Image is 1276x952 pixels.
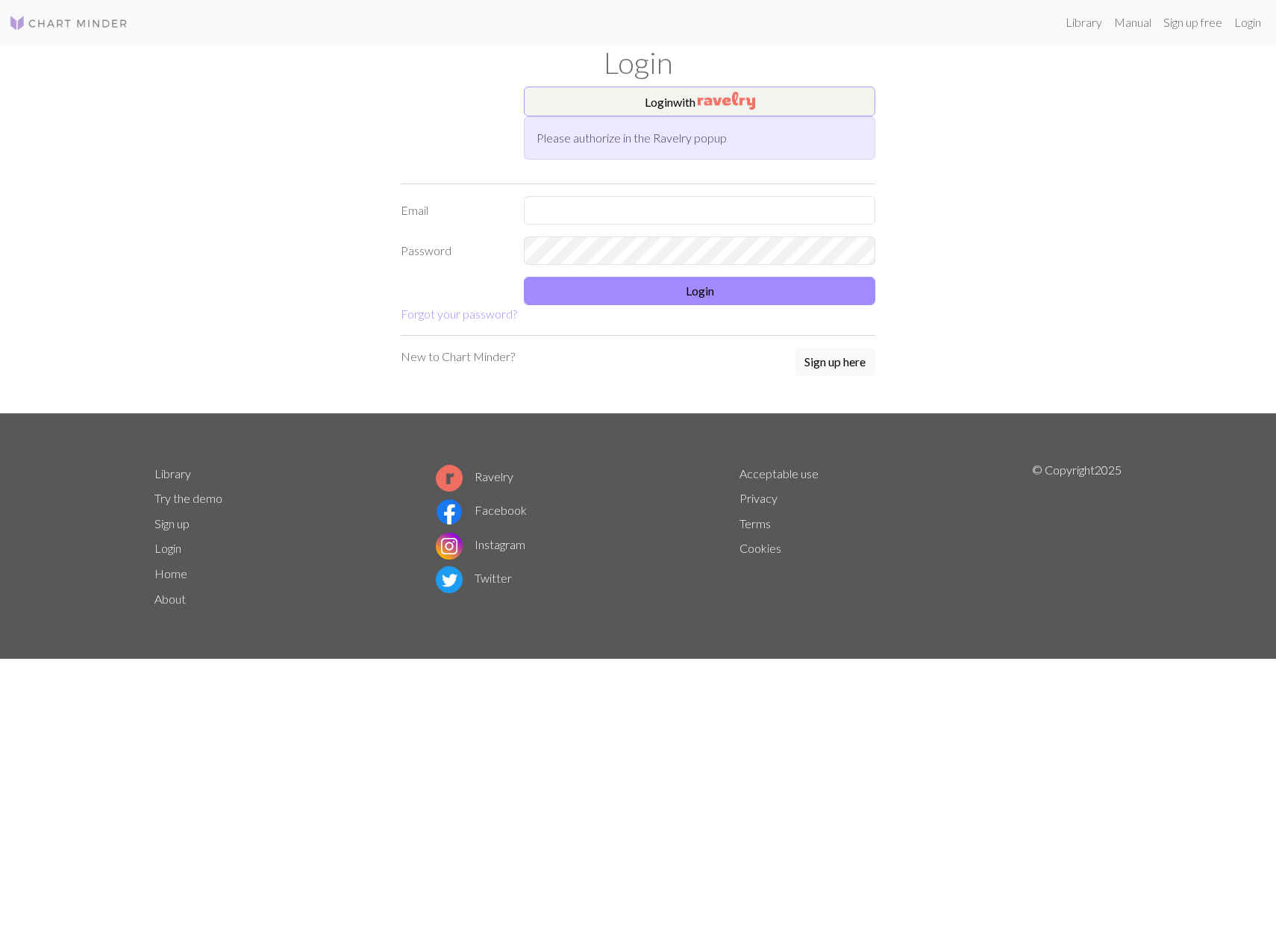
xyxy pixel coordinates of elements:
[739,491,778,505] a: Privacy
[392,196,515,225] label: Email
[795,348,875,378] a: Sign up here
[739,516,771,530] a: Terms
[436,533,463,560] img: Instagram logo
[436,469,513,483] a: Ravelry
[1060,7,1108,37] a: Library
[154,541,181,555] a: Login
[154,491,222,505] a: Try the demo
[154,566,187,580] a: Home
[436,503,527,517] a: Facebook
[1108,7,1157,37] a: Manual
[1157,7,1228,37] a: Sign up free
[146,45,1130,81] h1: Login
[1032,461,1122,612] p: © Copyright 2025
[739,466,819,480] a: Acceptable use
[698,92,755,110] img: Ravelry
[392,237,515,265] label: Password
[524,277,875,305] button: Login
[524,116,875,160] div: Please authorize in the Ravelry popup
[401,307,517,321] a: Forgot your password?
[154,516,190,530] a: Sign up
[739,541,781,555] a: Cookies
[436,566,463,593] img: Twitter logo
[9,14,128,32] img: Logo
[401,348,515,366] p: New to Chart Minder?
[795,348,875,376] button: Sign up here
[436,537,525,551] a: Instagram
[154,592,186,606] a: About
[524,87,875,116] button: Loginwith
[436,571,512,585] a: Twitter
[436,498,463,525] img: Facebook logo
[436,465,463,492] img: Ravelry logo
[154,466,191,480] a: Library
[1228,7,1267,37] a: Login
